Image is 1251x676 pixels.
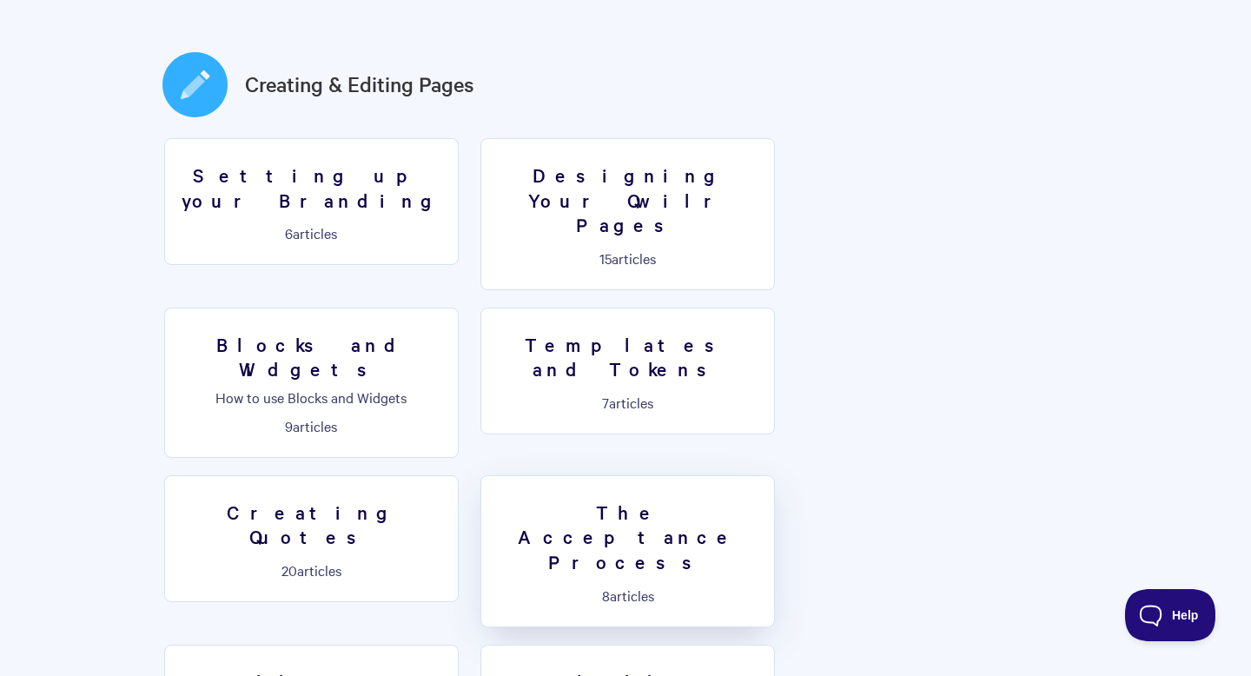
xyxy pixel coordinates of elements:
[492,332,764,381] h3: Templates and Tokens
[175,389,447,405] p: How to use Blocks and Widgets
[492,162,764,237] h3: Designing Your Qwilr Pages
[480,308,775,434] a: Templates and Tokens 7articles
[599,249,612,268] span: 15
[492,500,764,574] h3: The Acceptance Process
[245,69,474,100] a: Creating & Editing Pages
[175,418,447,434] p: articles
[164,138,459,265] a: Setting up your Branding 6articles
[1125,589,1216,641] iframe: Toggle Customer Support
[492,394,764,410] p: articles
[175,162,447,212] h3: Setting up your Branding
[480,138,775,290] a: Designing Your Qwilr Pages 15articles
[281,560,297,580] span: 20
[175,332,447,381] h3: Blocks and Widgets
[285,416,293,435] span: 9
[480,475,775,627] a: The Acceptance Process 8articles
[175,225,447,241] p: articles
[175,500,447,549] h3: Creating Quotes
[164,308,459,458] a: Blocks and Widgets How to use Blocks and Widgets 9articles
[602,393,609,412] span: 7
[492,587,764,603] p: articles
[164,475,459,602] a: Creating Quotes 20articles
[175,562,447,578] p: articles
[602,586,610,605] span: 8
[492,250,764,266] p: articles
[285,223,293,242] span: 6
